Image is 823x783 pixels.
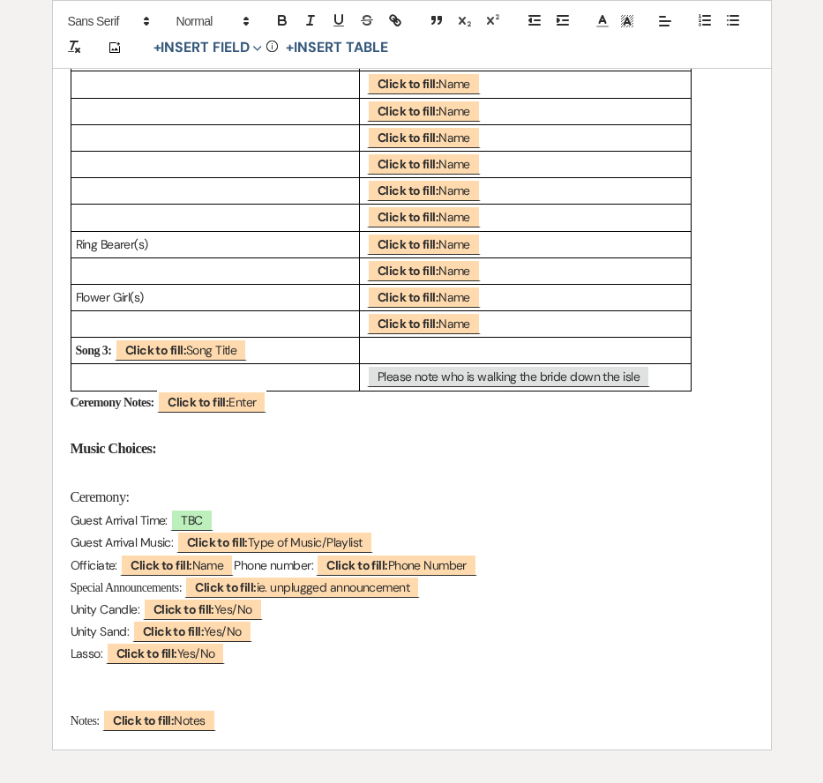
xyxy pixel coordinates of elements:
[615,11,640,32] span: Text Background Color
[176,531,373,553] span: Type of Music/Playlist
[115,339,248,361] span: Song Title
[76,287,355,309] p: Flower Girl(s)
[132,620,252,642] span: Yes/No
[71,714,100,727] span: Notes:
[367,72,481,94] span: Name
[367,126,481,148] span: Name
[71,581,182,594] span: Special Announcements:
[71,396,154,409] strong: Ceremony Notes:
[367,259,481,281] span: Name
[653,11,677,32] span: Alignment
[120,554,234,576] span: Name
[153,601,214,617] b: Click to fill:
[286,41,294,55] span: +
[71,621,753,643] p: Unity Sand:
[168,11,255,32] span: Header Formats
[367,312,481,334] span: Name
[378,289,438,305] b: Click to fill:
[147,37,269,58] button: Insert Field
[378,236,438,252] b: Click to fill:
[367,233,481,255] span: Name
[378,263,438,279] b: Click to fill:
[71,599,753,621] p: Unity Candle:
[116,645,177,661] b: Click to fill:
[367,153,481,175] span: Name
[76,234,355,256] p: Ring Bearer(s)
[378,76,438,92] b: Click to fill:
[131,557,191,573] b: Click to fill:
[157,391,266,413] span: Enter
[125,342,186,358] b: Click to fill:
[71,555,753,577] p: Officiate: Phone number:
[378,183,438,198] b: Click to fill:
[71,532,753,554] p: Guest Arrival Music:
[71,440,157,457] strong: Music Choices:
[326,557,387,573] b: Click to fill:
[378,209,438,225] b: Click to fill:
[187,534,248,550] b: Click to fill:
[378,103,438,119] b: Click to fill:
[378,130,438,145] b: Click to fill:
[143,598,263,620] span: Yes/No
[316,554,476,576] span: Phone Number
[168,394,228,410] b: Click to fill:
[590,11,615,32] span: Text Color
[76,344,112,357] strong: Song 3:
[184,576,420,598] span: ie. unplugged announcement
[71,643,753,665] p: Lasso:
[113,712,174,728] b: Click to fill:
[378,156,438,172] b: Click to fill:
[170,509,213,531] span: TBC
[367,286,481,308] span: Name
[367,179,481,201] span: Name
[378,316,438,332] b: Click to fill:
[71,488,130,505] span: Ceremony:
[367,100,481,122] span: Name
[367,365,650,387] span: Please note who is walking the bride down the isle
[106,642,226,664] span: Yes/No
[71,510,753,532] p: Guest Arrival Time:
[102,709,215,731] span: Notes
[367,205,481,227] span: Name
[143,623,204,639] b: Click to fill:
[153,41,161,55] span: +
[195,579,256,595] b: Click to fill:
[280,37,393,58] button: +Insert Table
